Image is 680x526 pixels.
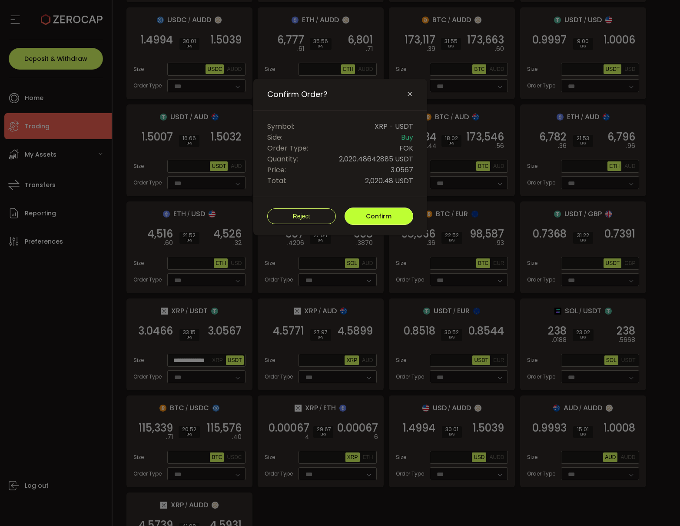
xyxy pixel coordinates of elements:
[267,89,328,100] span: Confirm Order?
[577,432,680,526] iframe: Chat Widget
[406,90,413,98] button: Close
[267,121,294,132] span: Symbol:
[267,154,298,164] span: Quantity:
[399,143,413,154] span: FOK
[366,212,391,221] span: Confirm
[267,208,336,224] button: Reject
[267,132,282,143] span: Side:
[345,208,413,225] button: Confirm
[401,132,413,143] span: Buy
[267,143,308,154] span: Order Type:
[365,175,413,186] span: 2,020.48 USDT
[267,175,286,186] span: Total:
[339,154,413,164] span: 2,020.48642885 USDT
[293,213,310,220] span: Reject
[375,121,413,132] span: XRP - USDT
[391,164,413,175] span: 3.0567
[267,164,286,175] span: Price:
[253,79,427,235] div: Confirm Order?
